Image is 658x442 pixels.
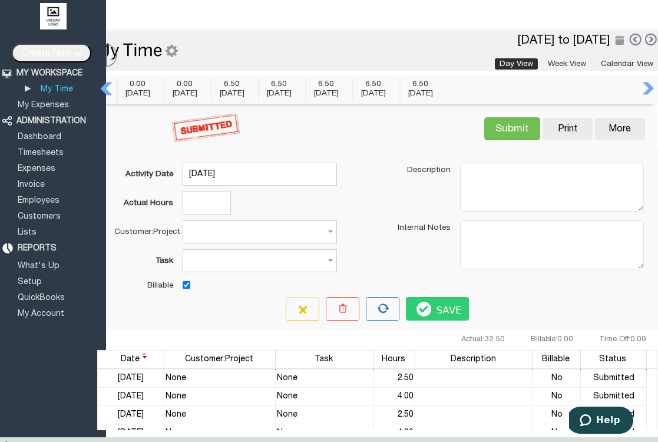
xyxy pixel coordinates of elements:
[25,83,34,94] div: ▶
[531,335,573,344] div: Billable:
[374,369,415,387] td: 2.50
[533,369,581,387] td: No
[164,369,276,387] td: None
[114,281,173,291] label: Billable
[164,387,276,405] td: None
[374,405,415,424] td: 2.50
[165,80,205,89] span: 0.00
[16,294,67,302] a: QuickBooks
[164,424,276,442] td: None
[114,256,173,266] label: Task
[16,262,61,270] a: What's Up
[98,424,164,442] td: 25 Sep 2025
[533,405,581,424] td: No
[406,297,469,321] button: Save
[306,80,346,89] span: 6.50
[374,424,415,442] td: 4.00
[276,424,374,442] td: None
[114,227,173,237] label: Customer:Project
[366,297,399,321] button: Repeat
[164,405,276,424] td: None
[277,351,371,368] div: Task
[484,117,540,140] input: Submit
[276,405,374,424] td: None
[581,369,647,387] td: Submitted
[374,387,415,405] td: 4.00
[39,85,75,93] a: My Time
[16,68,82,78] div: MY WORKSPACE
[533,424,581,442] td: No
[106,44,117,67] div: Hide Menus
[118,80,158,89] span: 0.00
[114,170,173,179] label: Activity Date
[557,336,573,343] span: 0.00
[16,101,71,109] a: My Expenses
[16,229,38,236] a: Lists
[306,89,346,98] div: [DATE]
[392,166,451,175] label: Description
[543,58,591,70] a: Week View
[353,80,394,89] span: 6.50
[16,245,58,252] a: REPORTS
[401,80,441,89] span: 6.50
[40,3,67,29] img: upload logo
[596,58,658,70] a: Calendar View
[286,298,319,321] button: Clear
[276,369,374,387] td: None
[630,336,646,343] span: 0.00
[16,197,61,204] a: Employees
[259,89,299,98] div: [DATE]
[98,369,164,387] td: 26 Sep 2025
[534,351,578,368] div: Billable
[98,405,164,424] td: 25 Sep 2025
[212,89,252,98] div: [DATE]
[484,336,505,343] span: 32.50
[609,124,631,134] div: More
[615,6,639,26] img: Help
[212,80,252,89] span: 6.50
[548,124,587,134] div: Print
[461,335,505,344] div: Actual:
[533,387,581,405] td: No
[16,116,86,126] div: ADMINISTRATION
[98,387,164,405] td: 26 Sep 2025
[259,80,299,89] span: 6.50
[99,351,161,368] div: Date
[16,213,62,220] a: Customers
[16,278,44,286] a: Setup
[16,133,63,141] a: Dashboard
[172,113,240,143] img: SUBMITTEDSTAMP.png
[16,149,65,157] a: Timesheets
[518,35,610,46] label: [DATE] to [DATE]
[276,387,374,405] td: None
[569,407,633,436] iframe: Opens a widget where you can find more information
[114,199,173,208] label: Actual Hours
[495,58,538,70] a: Day View
[95,41,178,60] img: MyTimeGear.png
[599,335,646,344] div: Time Off:
[581,387,647,405] td: Submitted
[401,89,441,98] div: [DATE]
[16,165,57,173] a: Expenses
[166,351,273,368] div: Customer:Project
[16,310,66,318] a: My Account
[165,89,205,98] div: [DATE]
[353,89,394,98] div: [DATE]
[416,351,530,368] div: Description
[392,223,451,233] label: Internal Notes
[581,405,647,424] td: Submitted
[16,181,47,189] a: Invoice
[326,297,359,321] button: Delete
[582,351,644,368] div: Status
[375,351,412,368] div: Hours
[12,44,91,62] input: Create New
[118,89,158,98] div: [DATE]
